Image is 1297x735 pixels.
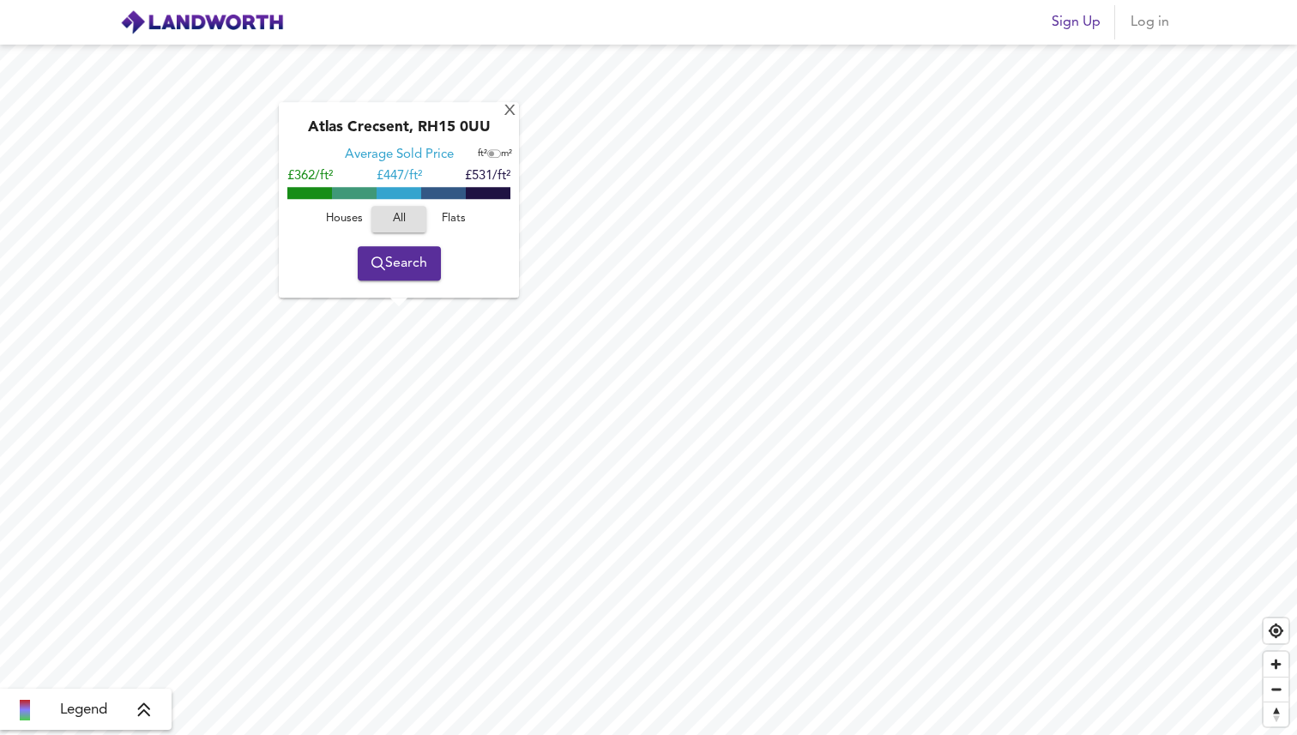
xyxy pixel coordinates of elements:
span: Search [371,251,427,275]
button: Search [358,246,441,280]
button: All [371,206,426,232]
span: Flats [431,209,477,229]
span: Zoom out [1264,678,1288,702]
span: Log in [1129,10,1170,34]
button: Log in [1122,5,1177,39]
span: ft² [478,149,487,159]
div: Average Sold Price [345,147,454,164]
span: £362/ft² [287,170,333,183]
button: Find my location [1264,618,1288,643]
button: Houses [317,206,371,232]
div: Atlas Crecsent, RH15 0UU [287,119,510,147]
button: Zoom out [1264,677,1288,702]
span: £531/ft² [465,170,510,183]
span: Sign Up [1052,10,1101,34]
span: Reset bearing to north [1264,702,1288,726]
img: logo [120,9,284,35]
button: Flats [426,206,481,232]
button: Zoom in [1264,652,1288,677]
div: X [503,104,517,120]
span: All [380,209,418,229]
span: m² [501,149,512,159]
span: £ 447/ft² [377,170,422,183]
span: Legend [60,700,107,720]
span: Houses [321,209,367,229]
button: Reset bearing to north [1264,702,1288,726]
button: Sign Up [1045,5,1107,39]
